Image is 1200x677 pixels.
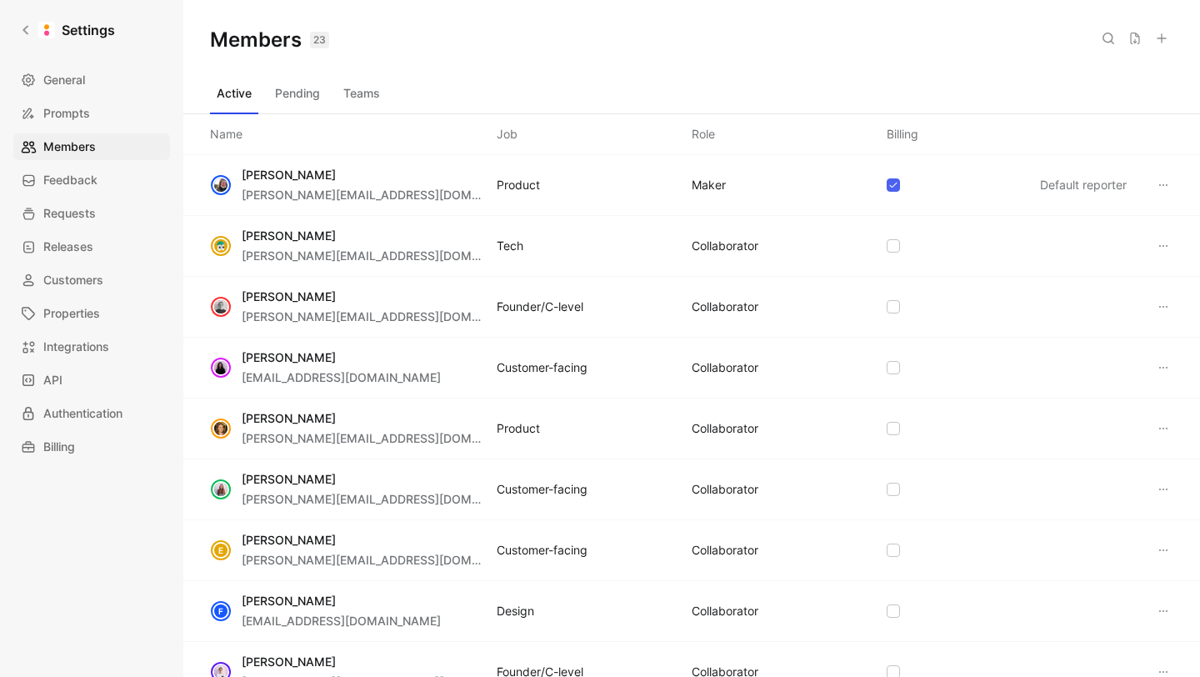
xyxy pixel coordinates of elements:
[497,358,587,378] div: Customer-facing
[242,492,535,506] span: [PERSON_NAME][EMAIL_ADDRESS][DOMAIN_NAME]
[497,175,540,195] div: Product
[13,333,170,360] a: Integrations
[13,400,170,427] a: Authentication
[43,270,103,290] span: Customers
[497,601,534,621] div: Design
[242,248,535,263] span: [PERSON_NAME][EMAIL_ADDRESS][DOMAIN_NAME]
[13,434,170,460] a: Billing
[242,431,535,445] span: [PERSON_NAME][EMAIL_ADDRESS][DOMAIN_NAME]
[242,614,441,628] span: [EMAIL_ADDRESS][DOMAIN_NAME]
[497,297,583,317] div: Founder/C-level
[242,533,336,547] span: [PERSON_NAME]
[43,70,85,90] span: General
[242,289,336,303] span: [PERSON_NAME]
[13,167,170,193] a: Feedback
[497,124,517,144] div: Job
[692,479,758,499] div: COLLABORATOR
[43,303,100,323] span: Properties
[242,228,336,243] span: [PERSON_NAME]
[212,359,229,376] img: avatar
[692,297,758,317] div: COLLABORATOR
[242,411,336,425] span: [PERSON_NAME]
[692,358,758,378] div: COLLABORATOR
[43,137,96,157] span: Members
[210,80,258,107] button: Active
[242,370,441,384] span: [EMAIL_ADDRESS][DOMAIN_NAME]
[242,188,535,202] span: [PERSON_NAME][EMAIL_ADDRESS][DOMAIN_NAME]
[497,540,587,560] div: Customer-facing
[43,103,90,123] span: Prompts
[210,27,329,53] h1: Members
[212,238,229,254] img: avatar
[13,133,170,160] a: Members
[692,419,758,439] div: COLLABORATOR
[692,124,715,144] div: Role
[212,298,229,315] img: avatar
[242,168,336,182] span: [PERSON_NAME]
[43,203,96,223] span: Requests
[13,233,170,260] a: Releases
[887,124,918,144] div: Billing
[497,419,540,439] div: Product
[310,32,329,48] div: 23
[13,300,170,327] a: Properties
[692,601,758,621] div: COLLABORATOR
[13,13,122,47] a: Settings
[212,542,229,559] div: E
[43,170,97,190] span: Feedback
[212,603,229,619] div: F
[212,177,229,193] img: avatar
[692,236,758,256] div: COLLABORATOR
[62,20,115,40] h1: Settings
[43,404,122,424] span: Authentication
[242,654,336,669] span: [PERSON_NAME]
[242,309,535,323] span: [PERSON_NAME][EMAIL_ADDRESS][DOMAIN_NAME]
[13,200,170,227] a: Requests
[13,67,170,93] a: General
[43,370,62,390] span: API
[692,540,758,560] div: COLLABORATOR
[43,437,75,457] span: Billing
[242,594,336,608] span: [PERSON_NAME]
[13,367,170,394] a: API
[242,553,535,567] span: [PERSON_NAME][EMAIL_ADDRESS][DOMAIN_NAME]
[242,472,336,486] span: [PERSON_NAME]
[13,267,170,293] a: Customers
[497,236,523,256] div: Tech
[268,80,327,107] button: Pending
[337,80,387,107] button: Teams
[43,237,93,257] span: Releases
[497,479,587,499] div: Customer-facing
[43,337,109,357] span: Integrations
[212,481,229,498] img: avatar
[13,100,170,127] a: Prompts
[692,175,726,195] div: MAKER
[210,124,242,144] div: Name
[212,420,229,437] img: avatar
[1040,178,1127,192] span: Default reporter
[242,350,336,364] span: [PERSON_NAME]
